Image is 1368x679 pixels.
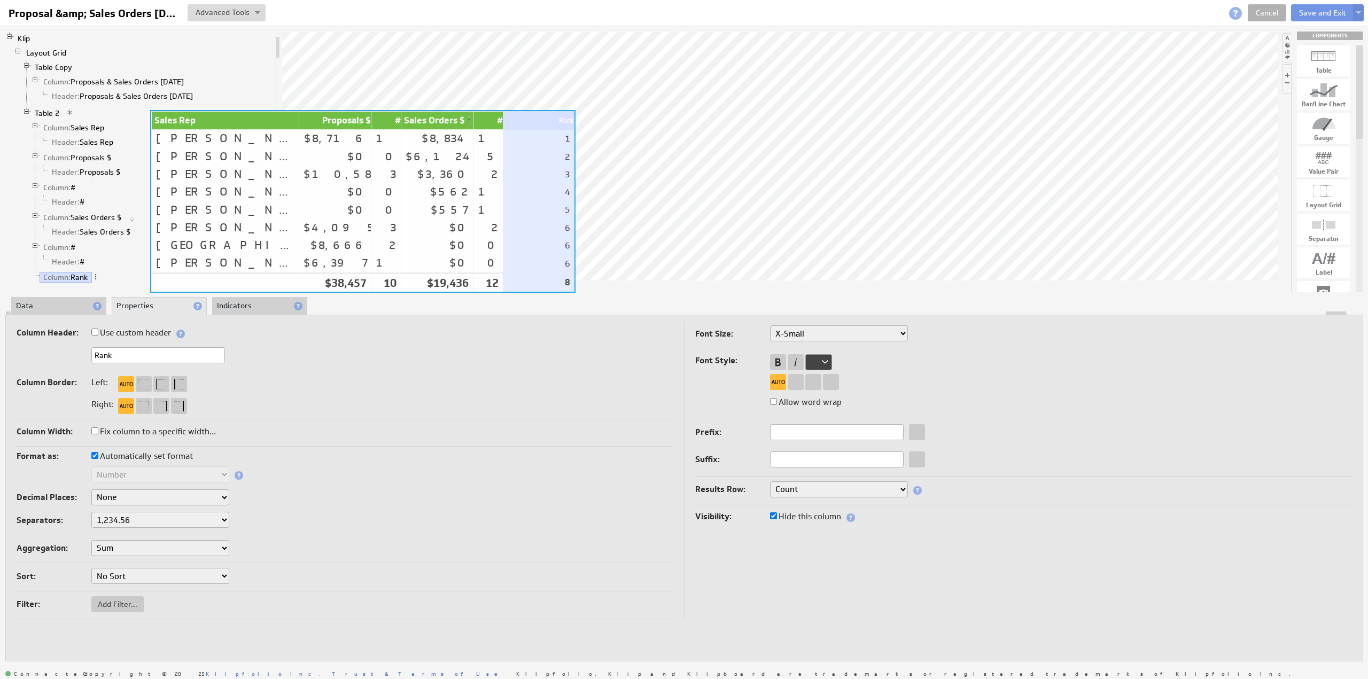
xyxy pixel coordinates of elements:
[91,452,98,459] input: Automatically set format
[48,91,197,102] a: <span parentIsAction='true' class='quiet'>Header:</span>&nbsp;Proposals&nbsp;&amp;&nbsp;Sales&nbs...
[376,185,397,199] div: 0
[1297,269,1350,276] div: Label
[503,113,574,128] div: Rank
[1356,11,1361,15] img: button-savedrop.png
[52,227,80,237] span: Header:
[302,114,371,127] div: Proposals $
[476,114,503,127] div: #
[478,167,499,182] div: 2
[304,221,367,235] div: $4,095
[304,167,367,182] div: $10,583
[48,256,89,267] a: <span parentIsAction='true' class='quiet'>Header:</span>&nbsp;#
[478,238,499,253] div: 0
[43,272,71,282] span: Column:
[478,131,499,146] div: 1
[40,152,115,163] a: Column: Proposals $
[17,541,91,556] label: Aggregation:
[14,33,34,44] a: Klip
[156,256,294,270] div: [PERSON_NAME]
[48,167,125,177] a: <span parentIsAction='true' class='quiet'>Header:</span>&nbsp;Proposals&nbsp;$
[91,596,144,612] button: Add Filter...
[404,114,465,127] div: Sales Orders $
[43,77,71,87] span: Column:
[91,599,144,609] span: Add Filter...
[1297,168,1350,175] div: Value Pair
[374,114,401,127] div: #
[770,509,841,524] label: Hide this column
[83,671,321,676] span: Copyright © 2025
[406,276,469,290] div: $19,436
[17,490,91,505] label: Decimal Places:
[1297,135,1350,141] div: Gauge
[406,185,469,199] div: $562
[52,257,80,267] span: Header:
[206,670,321,677] a: Klipfolio Inc.
[40,272,92,283] a: Column: Rank
[48,197,89,207] a: <span parentIsAction='true' class='quiet'>Header:</span>&nbsp;#
[695,452,770,467] label: Suffix:
[304,150,367,164] div: $0
[304,276,367,290] div: $38,457
[17,597,91,612] label: Filter:
[156,238,294,253] div: [GEOGRAPHIC_DATA]
[31,62,76,73] a: Table Copy
[255,11,260,15] img: button-savedrop.png
[304,238,367,253] div: $8,666
[40,242,80,253] a: Column: #
[17,513,91,528] label: Separators:
[508,151,570,163] div: 2
[406,256,469,270] div: $0
[91,400,113,408] label: Right:
[1282,33,1292,63] li: Hide or show the component palette
[91,378,113,386] label: Left:
[43,243,71,252] span: Column:
[1297,32,1363,40] div: Drag & drop components onto the workspace
[304,256,367,270] div: $6,397
[43,123,71,132] span: Column:
[508,204,570,216] div: 5
[156,203,294,217] div: [PERSON_NAME]
[695,509,770,524] label: Visibility:
[508,257,570,270] div: 6
[156,167,294,182] div: [PERSON_NAME]
[43,153,71,162] span: Column:
[52,137,80,147] span: Header:
[695,482,770,497] label: Results Row:
[1291,4,1354,21] button: Save and Exit
[508,186,570,199] div: 4
[1297,101,1350,107] div: Bar/Line Chart
[4,4,181,22] input: Proposal &amp; Sales Orders Today
[17,375,91,390] label: Column Border:
[406,238,469,253] div: $0
[695,425,770,440] label: Prefix:
[1248,4,1286,21] a: Cancel
[1297,236,1350,242] div: Separator
[1297,67,1350,74] div: Table
[156,131,294,146] div: [PERSON_NAME]
[91,325,171,340] label: Use custom header
[304,203,367,217] div: $0
[376,203,397,217] div: 0
[91,427,98,434] input: Fix column to a specific width...
[406,167,469,182] div: $3,360
[40,212,126,223] a: Column: Sales Orders $
[508,239,570,252] div: 6
[52,197,80,207] span: Header:
[376,167,397,182] div: 3
[17,424,91,439] label: Column Width:
[112,297,207,315] li: Properties
[406,221,469,235] div: $0
[406,131,469,146] div: $8,834
[91,424,216,439] label: Fix column to a specific width...
[52,167,80,177] span: Header:
[17,325,91,340] label: Column Header:
[770,512,777,519] input: Hide this column
[559,111,566,118] div: View applied actions
[376,131,397,146] div: 1
[695,353,770,368] label: Font Style:
[48,137,118,147] a: <span parentIsAction='true' class='quiet'>Header:</span>&nbsp;Sales&nbsp;Rep
[43,213,71,222] span: Column:
[508,132,570,145] div: 1
[478,256,499,270] div: 0
[48,227,135,237] a: <span parentIsAction='true' class='quiet'>Header:</span>&nbsp;Sales&nbsp;Orders&nbsp;$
